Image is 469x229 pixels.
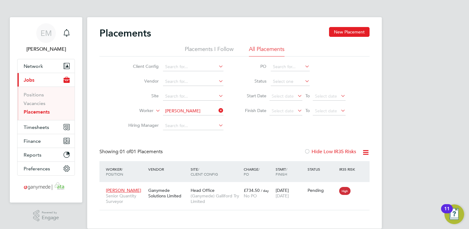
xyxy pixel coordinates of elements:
span: [PERSON_NAME] [106,188,141,193]
label: Site [123,93,159,99]
button: Finance [17,134,75,148]
label: Worker [118,108,153,114]
label: Client Config [123,64,159,69]
label: Hide Low IR35 Risks [304,149,356,155]
label: Finish Date [239,108,266,113]
div: Jobs [17,87,75,120]
input: Search for... [163,77,223,86]
span: £734.50 [244,188,260,193]
div: [DATE] [274,184,306,202]
span: Reports [24,152,41,158]
div: Showing [99,149,164,155]
span: Jobs [24,77,34,83]
label: Vendor [123,78,159,84]
label: PO [239,64,266,69]
span: / Finish [276,167,287,177]
img: ganymedesolutions-logo-retina.png [22,182,70,192]
div: Ganymede Solutions Limited [147,184,189,202]
input: Search for... [163,122,223,130]
span: Select date [272,93,294,99]
input: Search for... [163,107,223,115]
div: Vendor [147,164,189,175]
div: 11 [444,209,450,217]
span: Powered by [42,210,59,215]
span: Select date [272,108,294,114]
li: Placements I Follow [185,45,234,56]
span: Finance [24,138,41,144]
a: EM[PERSON_NAME] [17,23,75,53]
input: Search for... [163,92,223,101]
span: / day [261,188,269,193]
span: Engage [42,215,59,220]
input: Search for... [271,63,310,71]
a: [PERSON_NAME]Senior Quantity SurveyorGanymede Solutions LimitedHead Office(Ganymede) Galliford Tr... [104,184,370,189]
div: Site [189,164,242,180]
li: All Placements [249,45,285,56]
button: Open Resource Center, 11 new notifications [444,204,464,224]
span: [DATE] [276,193,289,199]
button: Reports [17,148,75,161]
span: Select date [315,108,337,114]
div: IR35 Risk [338,164,359,175]
a: Powered byEngage [33,210,59,222]
span: To [304,107,312,114]
button: Network [17,59,75,73]
span: 01 Placements [120,149,163,155]
input: Search for... [163,63,223,71]
span: High [339,187,351,195]
button: Jobs [17,73,75,87]
span: 01 of [120,149,131,155]
span: EM [41,29,52,37]
button: Preferences [17,162,75,175]
a: Vacancies [24,100,45,106]
label: Status [239,78,266,84]
div: Pending [308,188,336,193]
label: Hiring Manager [123,122,159,128]
span: Select date [315,93,337,99]
span: (Ganymede) Galliford Try Limited [191,193,241,204]
nav: Main navigation [10,17,82,203]
button: Timesheets [17,120,75,134]
span: Senior Quantity Surveyor [106,193,145,204]
input: Select one [271,77,310,86]
span: To [304,92,312,100]
a: Positions [24,92,44,98]
div: Charge [242,164,274,180]
span: / PO [244,167,260,177]
span: No PO [244,193,257,199]
span: Preferences [24,166,50,172]
span: Network [24,63,43,69]
div: Status [306,164,338,175]
span: Timesheets [24,124,49,130]
div: Worker [104,164,147,180]
span: Emma Malvenan [17,45,75,53]
a: Go to home page [17,182,75,192]
a: Placements [24,109,50,115]
button: New Placement [329,27,370,37]
span: Head Office [191,188,215,193]
span: / Client Config [191,167,218,177]
span: / Position [106,167,123,177]
label: Start Date [239,93,266,99]
h2: Placements [99,27,151,39]
div: Start [274,164,306,180]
